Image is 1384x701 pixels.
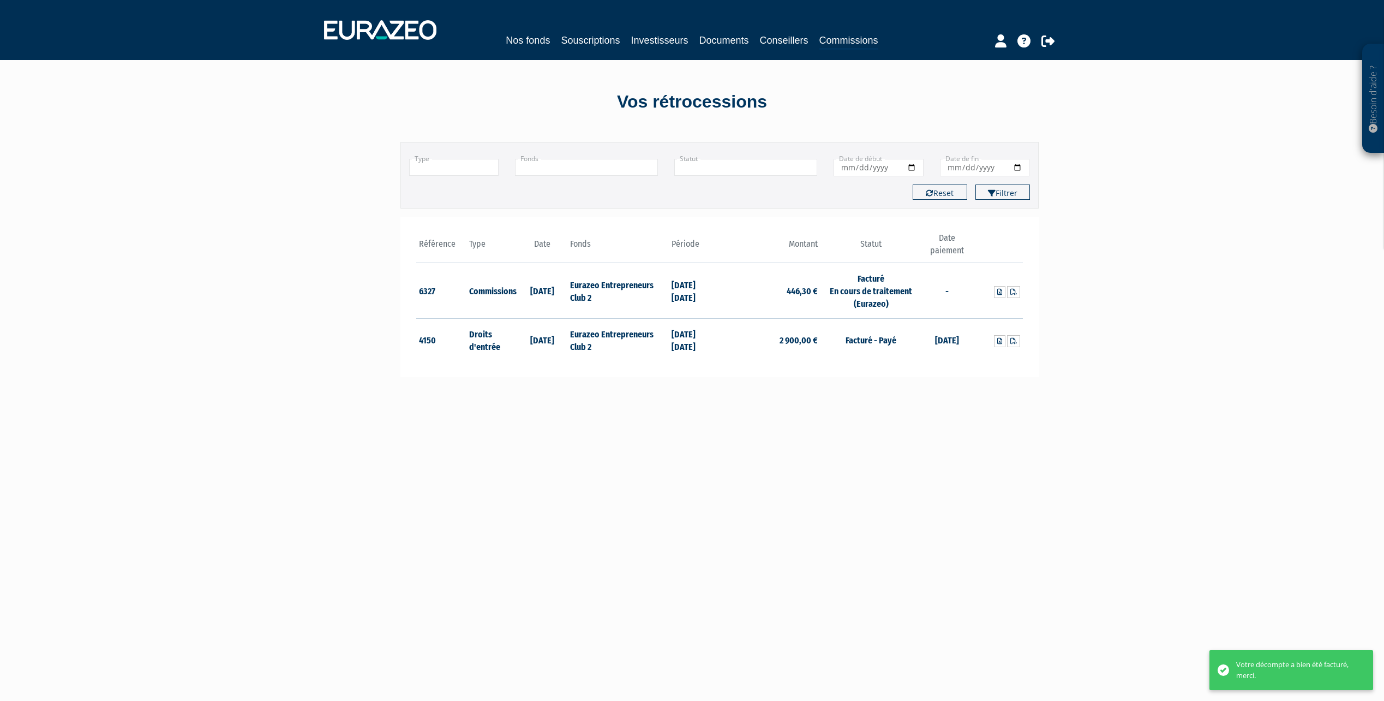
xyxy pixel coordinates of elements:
a: Souscriptions [561,33,620,48]
th: Montant [720,232,820,263]
td: - [921,263,972,319]
th: Référence [416,232,467,263]
td: [DATE] [DATE] [669,318,720,361]
td: [DATE] [DATE] [669,263,720,319]
th: Fonds [567,232,668,263]
td: [DATE] [517,318,568,361]
th: Date paiement [921,232,972,263]
td: Droits d'entrée [466,318,517,361]
td: Commissions [466,263,517,319]
td: [DATE] [517,263,568,319]
th: Type [466,232,517,263]
td: 446,30 € [720,263,820,319]
a: Conseillers [760,33,808,48]
img: 1732889491-logotype_eurazeo_blanc_rvb.png [324,20,436,40]
div: Votre décompte a bien été facturé, merci. [1236,660,1357,681]
td: 6327 [416,263,467,319]
td: Eurazeo Entrepreneurs Club 2 [567,318,668,361]
p: Besoin d'aide ? [1367,50,1380,148]
td: Eurazeo Entrepreneurs Club 2 [567,263,668,319]
td: Facturé - Payé [820,318,921,361]
td: [DATE] [921,318,972,361]
th: Statut [820,232,921,263]
th: Période [669,232,720,263]
td: 4150 [416,318,467,361]
td: 2 900,00 € [720,318,820,361]
a: Documents [699,33,749,48]
td: Facturé En cours de traitement (Eurazeo) [820,263,921,319]
a: Commissions [819,33,878,50]
button: Filtrer [975,185,1030,200]
button: Reset [913,185,967,200]
div: Vos rétrocessions [381,90,1003,115]
th: Date [517,232,568,263]
a: Nos fonds [506,33,550,48]
a: Investisseurs [631,33,688,48]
